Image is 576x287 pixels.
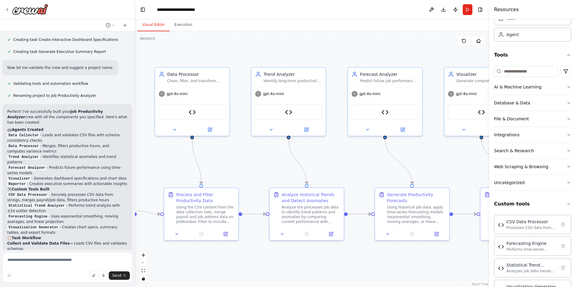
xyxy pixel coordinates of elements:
[494,6,519,13] h4: Resources
[360,79,418,83] div: Predict future job performance and identify potential productivity risks using time-series foreca...
[139,5,147,14] button: Hide left sidebar
[7,214,127,224] li: - Uses exponential smoothing, moving averages, and linear projection
[170,19,197,31] button: Execution
[426,230,447,238] button: Open in side panel
[155,67,230,136] div: Data ProcessorClean, filter, and transform payroll data focusing exclusively on productive hours,...
[103,22,118,29] button: Switch to previous chat
[498,222,504,228] img: CSV Data Processor
[387,205,446,224] div: Using historical job data, apply time-series forecasting models (exponential smoothing, moving av...
[12,4,48,15] img: Logo
[294,230,320,238] button: No output available
[7,181,127,187] li: - Creates executive summaries with actionable insights
[498,244,504,250] img: Forecasting Engine
[506,269,556,273] div: Analyzes job data trends by comparing current data with historical averages, identifies outliers,...
[347,67,423,136] div: Forecast AnalyzerPredict future job performance and identify potential productivity risks using t...
[7,224,127,235] li: - Creates chart specs, summary tables, and export formats
[242,211,266,217] g: Edge from 51bb700a-a9b2-4021-92da-12e5b331692a to 16ae4f72-9ae3-4b9b-b7cf-e83b33638a6b
[189,109,196,116] img: CSV Data Processor
[120,22,130,29] button: Start a new chat
[559,264,567,272] button: Delete tool
[139,251,147,282] div: React Flow controls
[360,71,418,77] div: Forecast Analyzer
[494,180,524,186] div: Uncategorized
[456,79,515,83] div: Generate comprehensive visualization specifications and dashboard-ready data structures presentin...
[7,165,46,171] code: Forecast Analyzer
[494,127,571,143] button: Integrations
[374,187,450,241] div: Generate Productivity ForecastsUsing historical job data, apply time-series forecasting models (e...
[381,109,389,116] img: Forecasting Engine
[506,240,556,246] div: Forecasting Engine
[494,63,571,196] div: Tools
[7,241,127,252] li: → Loads CSV files and validates schemas
[167,91,188,96] span: gpt-4o-mini
[7,110,103,119] strong: Job Productivity Analyzer
[494,95,571,111] button: Database & Data
[453,211,477,217] g: Edge from 0204694f-b90f-43d7-a94f-daf69c5c343a to 8fdebeee-b651-4437-94d3-445f72a7de2b
[7,165,127,176] li: - Predicts future performance using time-series models
[109,271,130,280] button: Send
[193,126,227,133] button: Open in side panel
[7,176,127,181] li: - Generates dashboard specifications and chart data
[263,91,284,96] span: gpt-4o-mini
[494,132,519,138] div: Integrations
[387,192,446,204] div: Generate Productivity Forecasts
[7,65,113,70] p: Now let me validate the crew and suggest a project name:
[137,208,160,217] g: Edge from af62769d-3e11-418d-9e30-835e723766ba to 51bb700a-a9b2-4021-92da-12e5b331692a
[264,79,322,83] div: Identify long-term productivity patterns and anomalies by comparing current week performance with...
[494,47,571,63] button: Tools
[13,81,88,86] span: Validating tools and automation workflow
[13,37,118,42] span: Creating task Create Interactive Dashboard Specifications
[285,109,292,116] img: Statistical Trend Analyzer
[5,271,13,280] button: Improve this prompt
[494,143,571,159] button: Search & Research
[506,219,556,225] div: CSV Data Processor
[494,84,541,90] div: AI & Machine Learning
[251,67,326,136] div: Trend AnalyzerIdentify long-term productivity patterns and anomalies by comparing current week pe...
[7,192,49,198] code: CSV Data Processor
[176,192,235,204] div: Process and Filter Productivity Data
[157,7,205,13] nav: breadcrumb
[215,230,236,238] button: Open in side panel
[444,67,519,136] div: VisualizerGenerate comprehensive visualization specifications and dashboard-ready data structures...
[189,139,204,184] g: Edge from 884e1109-7680-4a24-9431-7699758eb856 to 51bb700a-a9b2-4021-92da-12e5b331692a
[189,230,214,238] button: No output available
[139,251,147,259] button: zoom in
[7,241,70,245] strong: Collect and Validate Data Files
[478,109,485,116] img: Visualization Generator
[167,71,226,77] div: Data Processor
[494,148,534,154] div: Search & Research
[289,126,323,133] button: Open in side panel
[164,187,239,241] div: Process and Filter Productivity DataUsing the CSV content from the data collection task, merge pa...
[494,159,571,174] button: Web Scraping & Browsing
[7,235,127,241] h2: 📋
[282,205,340,224] div: Analyze the processed job data to identify trend patterns and anomalies by comparing current perf...
[559,242,567,250] button: Delete tool
[321,230,341,238] button: Open in side panel
[139,275,147,282] button: toggle interactivity
[167,79,226,83] div: Clean, filter, and transform payroll data focusing exclusively on productive hours, merge with jo...
[506,247,556,252] div: Performs time-series forecasting on job data using exponential smoothing, moving averages, and li...
[269,187,344,241] div: Analyze Historical Trends and Detect AnomaliesAnalyze the processed job data to identify trend pa...
[12,187,49,191] strong: Custom Tools Built
[476,5,484,14] button: Hide right sidebar
[139,267,147,275] button: fit view
[559,220,567,229] button: Delete tool
[176,205,235,224] div: Using the CSV content from the data collection task, merge payroll and job address data on JobNum...
[494,100,530,106] div: Database & Data
[7,143,127,154] li: - Merges, filters productive hours, and computes variance metrics
[359,91,380,96] span: gpt-4o-mini
[506,262,556,268] div: Statistical Trend Analyzer
[286,139,310,184] g: Edge from 63284b4e-dd41-4d27-824b-1627ed245676 to 16ae4f72-9ae3-4b9b-b7cf-e83b33638a6b
[7,203,66,208] code: Statistical Trend Analyzer
[472,282,488,286] a: React Flow attribution
[494,111,571,127] button: File & Document
[494,196,571,212] button: Custom tools
[7,181,27,187] code: Reporter
[498,265,504,271] img: Statistical Trend Analyzer
[506,225,556,230] div: Processes CSV data from string inputs, merges payroll and job address data, filters by hours type...
[139,259,147,267] button: zoom out
[7,187,127,192] h2: 🛠️
[7,203,127,214] li: - Performs trend analysis with ±2σ outlier detection
[494,9,571,46] div: Crew
[7,154,40,160] code: Trend Analyzer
